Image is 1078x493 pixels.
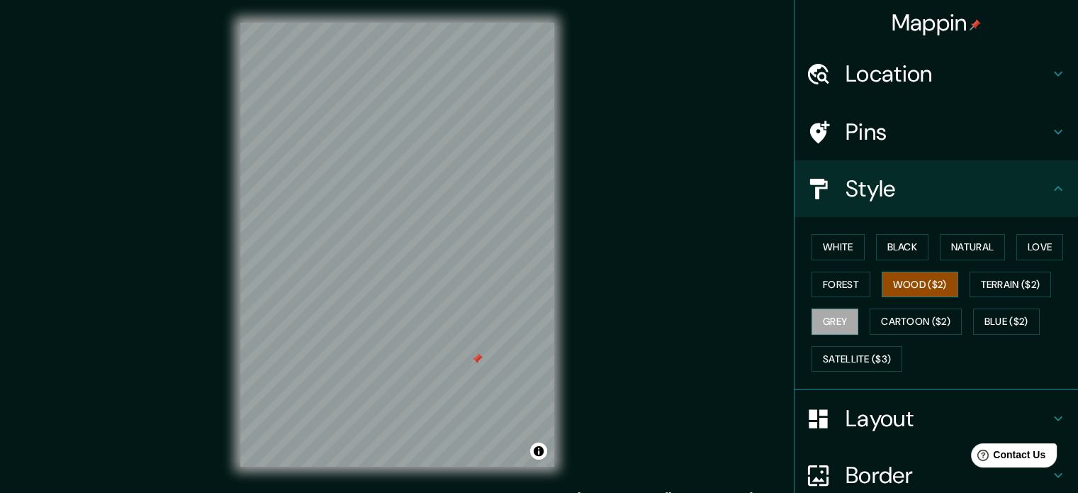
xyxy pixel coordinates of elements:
[1016,234,1063,260] button: Love
[970,19,981,31] img: pin-icon.png
[870,309,962,335] button: Cartoon ($2)
[846,118,1050,146] h4: Pins
[940,234,1005,260] button: Natural
[892,9,982,37] h4: Mappin
[240,23,554,467] canvas: Map
[795,390,1078,447] div: Layout
[530,443,547,460] button: Toggle attribution
[812,234,865,260] button: White
[882,272,958,298] button: Wood ($2)
[846,175,1050,203] h4: Style
[970,272,1052,298] button: Terrain ($2)
[812,346,902,372] button: Satellite ($3)
[846,60,1050,88] h4: Location
[846,404,1050,433] h4: Layout
[876,234,929,260] button: Black
[846,461,1050,489] h4: Border
[952,438,1062,477] iframe: Help widget launcher
[795,104,1078,160] div: Pins
[795,45,1078,102] div: Location
[973,309,1040,335] button: Blue ($2)
[795,160,1078,217] div: Style
[812,309,858,335] button: Grey
[812,272,870,298] button: Forest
